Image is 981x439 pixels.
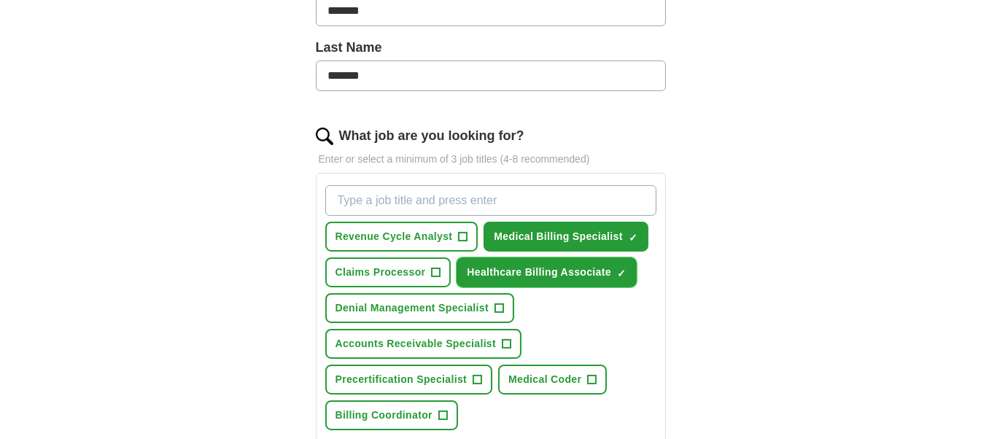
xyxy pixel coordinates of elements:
[339,126,524,146] label: What job are you looking for?
[508,372,581,387] span: Medical Coder
[325,400,458,430] button: Billing Coordinator
[336,336,497,351] span: Accounts Receivable Specialist
[325,293,515,323] button: Denial Management Specialist
[336,300,489,316] span: Denial Management Specialist
[325,329,522,359] button: Accounts Receivable Specialist
[617,268,626,279] span: ✓
[457,257,637,287] button: Healthcare Billing Associate✓
[316,128,333,145] img: search.png
[316,38,666,58] label: Last Name
[494,229,622,244] span: Medical Billing Specialist
[467,265,611,280] span: Healthcare Billing Associate
[336,408,433,423] span: Billing Coordinator
[336,372,468,387] span: Precertification Specialist
[325,365,493,395] button: Precertification Specialist
[484,222,648,252] button: Medical Billing Specialist✓
[336,265,426,280] span: Claims Processor
[316,152,666,167] p: Enter or select a minimum of 3 job titles (4-8 recommended)
[325,257,451,287] button: Claims Processor
[498,365,607,395] button: Medical Coder
[325,185,656,216] input: Type a job title and press enter
[325,222,478,252] button: Revenue Cycle Analyst
[336,229,453,244] span: Revenue Cycle Analyst
[629,232,637,244] span: ✓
